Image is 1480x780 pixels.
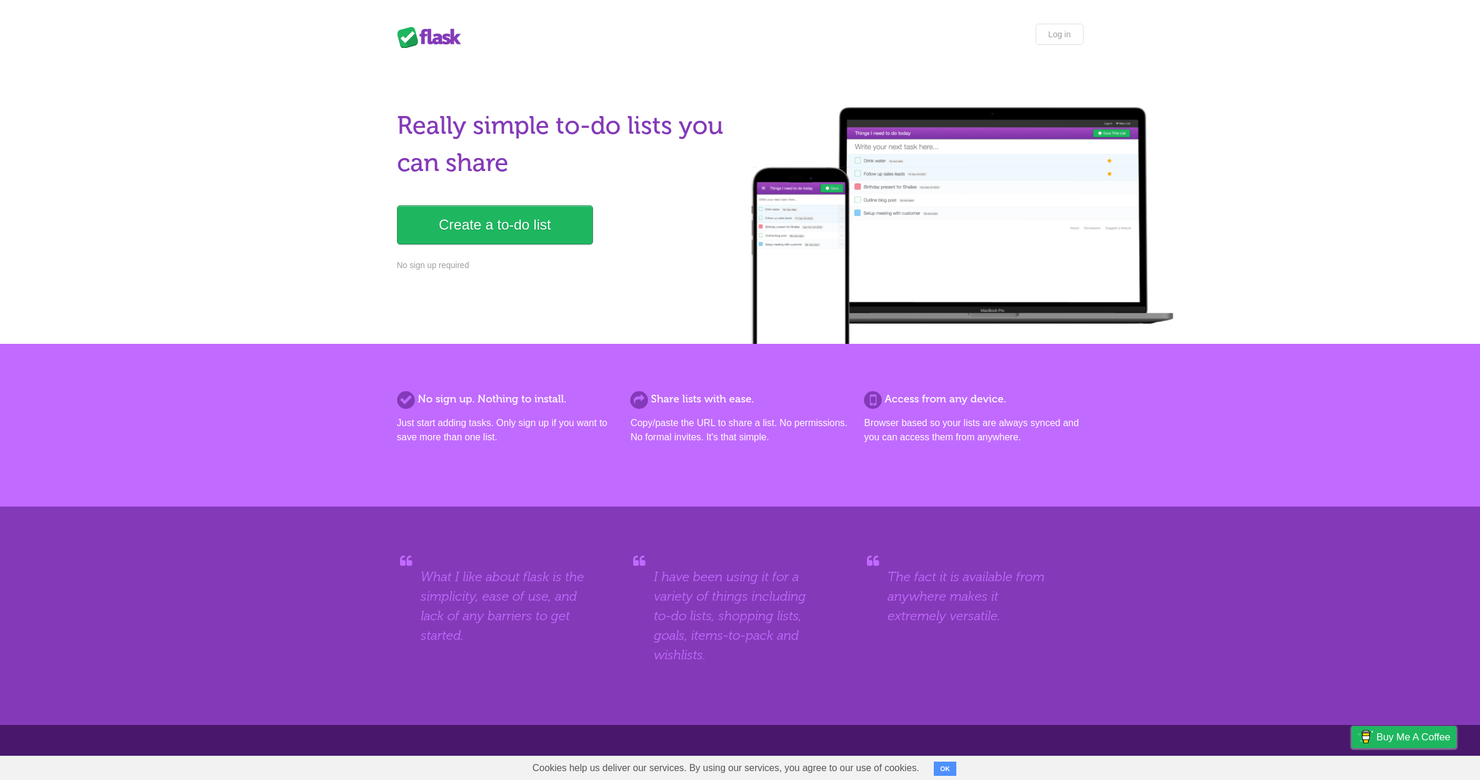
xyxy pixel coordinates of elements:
[397,416,616,444] p: Just start adding tasks. Only sign up if you want to save more than one list.
[397,391,616,407] h2: No sign up. Nothing to install.
[397,27,468,48] div: Flask Lists
[421,567,592,645] blockquote: What I like about flask is the simplicity, ease of use, and lack of any barriers to get started.
[630,416,849,444] p: Copy/paste the URL to share a list. No permissions. No formal invites. It's that simple.
[654,567,826,665] blockquote: I have been using it for a variety of things including to-do lists, shopping lists, goals, items-...
[397,205,593,244] a: Create a to-do list
[1358,727,1373,747] img: Buy me a coffee
[1036,24,1083,45] a: Log in
[1376,727,1450,747] span: Buy me a coffee
[630,391,849,407] h2: Share lists with ease.
[1352,726,1456,748] a: Buy me a coffee
[864,416,1083,444] p: Browser based so your lists are always synced and you can access them from anywhere.
[934,762,957,776] button: OK
[888,567,1059,626] blockquote: The fact it is available from anywhere makes it extremely versatile.
[521,756,931,780] span: Cookies help us deliver our services. By using our services, you agree to our use of cookies.
[864,391,1083,407] h2: Access from any device.
[397,107,733,182] h1: Really simple to-do lists you can share
[397,259,733,272] p: No sign up required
